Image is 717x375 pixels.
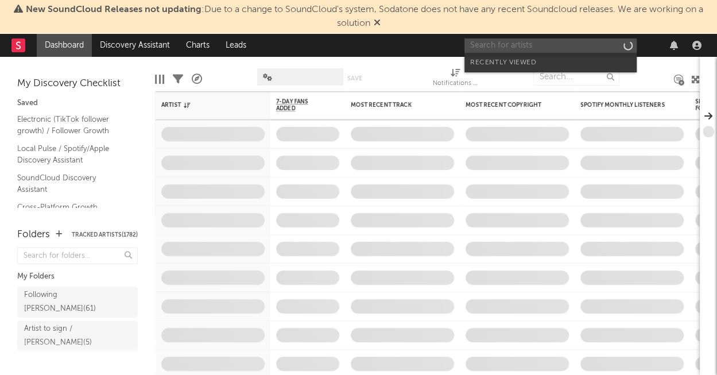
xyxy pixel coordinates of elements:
[466,102,552,109] div: Most Recent Copyright
[92,34,178,57] a: Discovery Assistant
[17,172,126,195] a: SoundCloud Discovery Assistant
[433,63,479,96] div: Notifications (Artist)
[72,232,138,238] button: Tracked Artists(1782)
[17,113,126,137] a: Electronic (TikTok follower growth) / Follower Growth
[26,5,703,28] span: : Due to a change to SoundCloud's system, Sodatone does not have any recent Soundcloud releases. ...
[26,5,201,14] span: New SoundCloud Releases not updating
[155,63,164,96] div: Edit Columns
[17,248,138,264] input: Search for folders...
[17,77,138,91] div: My Discovery Checklist
[17,142,126,166] a: Local Pulse / Spotify/Apple Discovery Assistant
[464,38,637,53] input: Search for artists
[17,96,138,110] div: Saved
[470,56,631,69] div: Recently Viewed
[580,102,666,109] div: Spotify Monthly Listeners
[533,68,619,86] input: Search...
[276,98,322,112] span: 7-Day Fans Added
[178,34,218,57] a: Charts
[192,63,202,96] div: A&R Pipeline
[17,228,50,242] div: Folders
[173,63,183,96] div: Filters
[24,288,105,316] div: Following [PERSON_NAME] ( 61 )
[347,75,362,82] button: Save
[218,34,254,57] a: Leads
[351,102,437,109] div: Most Recent Track
[17,201,126,236] a: Cross-Platform Growth ([GEOGRAPHIC_DATA] - Electronic) / Follower Growth
[161,102,247,109] div: Artist
[17,320,138,351] a: Artist to sign / [PERSON_NAME](5)
[24,322,105,350] div: Artist to sign / [PERSON_NAME] ( 5 )
[17,270,138,284] div: My Folders
[374,19,381,28] span: Dismiss
[433,77,479,91] div: Notifications (Artist)
[17,287,138,318] a: Following [PERSON_NAME](61)
[37,34,92,57] a: Dashboard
